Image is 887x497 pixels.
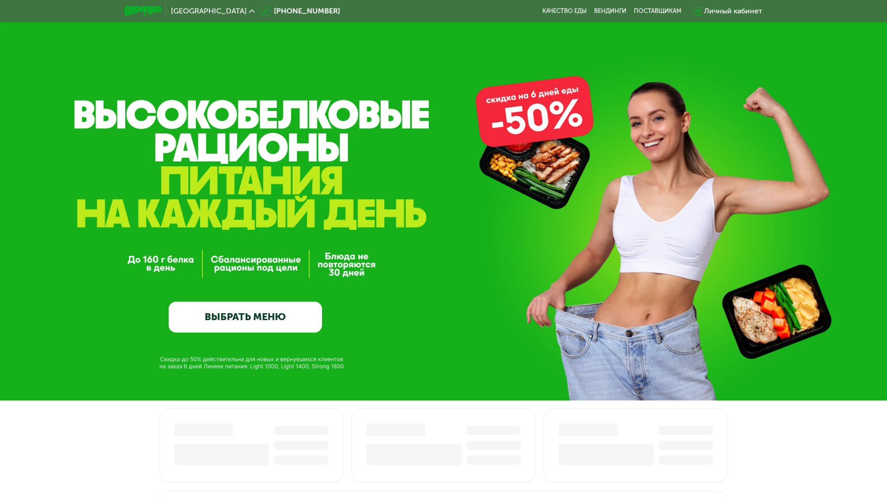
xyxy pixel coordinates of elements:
a: Качество еды [542,7,587,15]
div: Личный кабинет [704,6,762,17]
span: [GEOGRAPHIC_DATA] [171,7,247,15]
a: [PHONE_NUMBER] [259,6,340,17]
a: Вендинги [594,7,626,15]
div: поставщикам [634,7,681,15]
a: ВЫБРАТЬ МЕНЮ [169,302,322,333]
